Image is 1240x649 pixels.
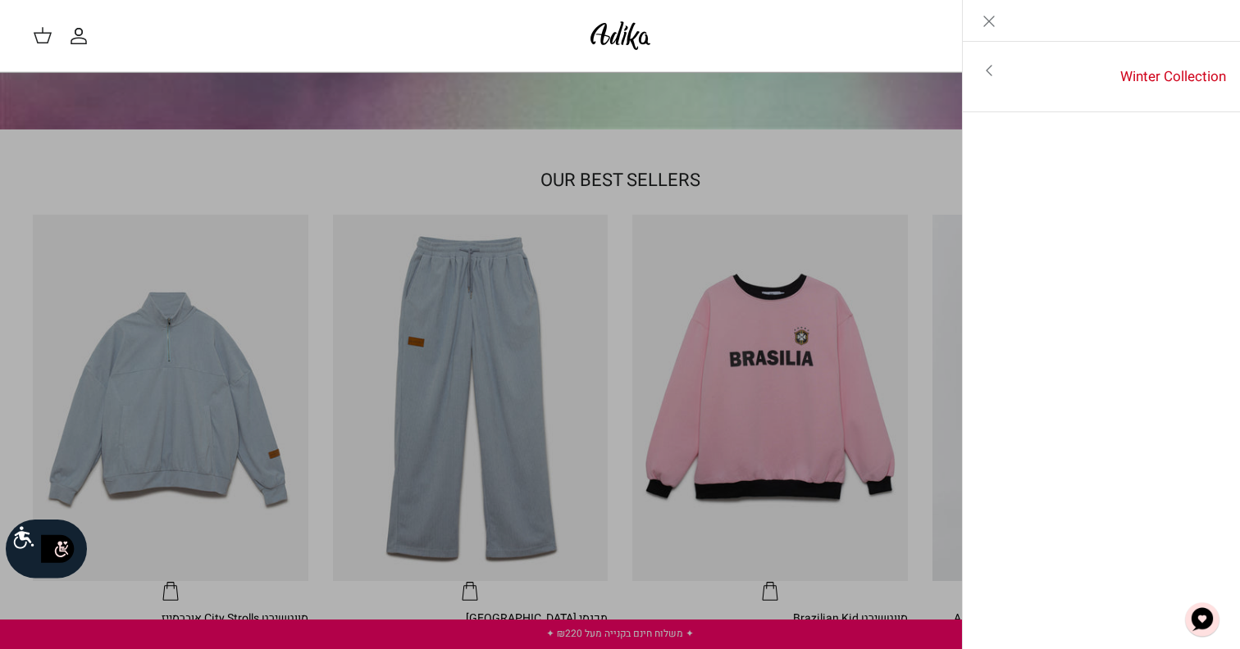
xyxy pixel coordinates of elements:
[586,16,655,55] img: Adika IL
[69,26,95,46] a: החשבון שלי
[1178,595,1227,644] button: צ'אט
[35,526,80,571] img: accessibility_icon02.svg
